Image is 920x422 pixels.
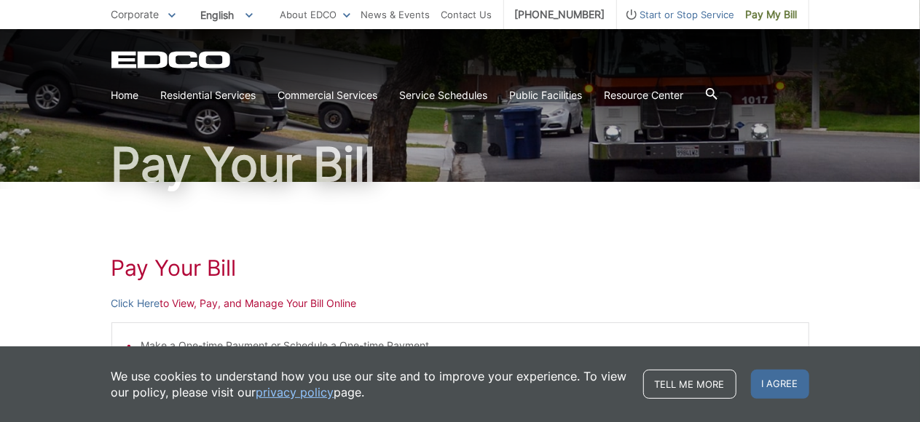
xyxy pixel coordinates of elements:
[111,295,160,311] a: Click Here
[111,87,139,103] a: Home
[111,141,809,188] h1: Pay Your Bill
[643,370,736,399] a: Tell me more
[510,87,583,103] a: Public Facilities
[161,87,256,103] a: Residential Services
[111,255,809,281] h1: Pay Your Bill
[746,7,798,23] span: Pay My Bill
[441,7,492,23] a: Contact Us
[605,87,684,103] a: Resource Center
[280,7,350,23] a: About EDCO
[111,8,160,20] span: Corporate
[751,370,809,399] span: I agree
[278,87,378,103] a: Commercial Services
[111,295,809,311] p: to View, Pay, and Manage Your Bill Online
[256,384,334,400] a: privacy policy
[111,51,232,68] a: EDCD logo. Return to the homepage.
[361,7,430,23] a: News & Events
[190,3,264,27] span: English
[141,338,794,354] li: Make a One-time Payment or Schedule a One-time Payment
[111,368,629,400] p: We use cookies to understand how you use our site and to improve your experience. To view our pol...
[400,87,488,103] a: Service Schedules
